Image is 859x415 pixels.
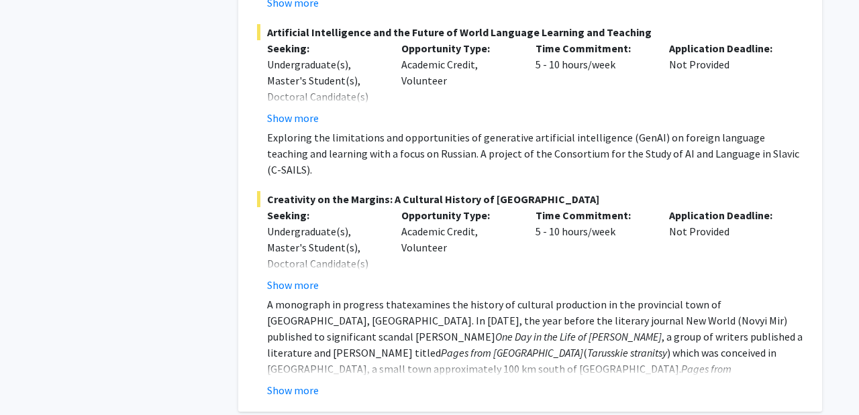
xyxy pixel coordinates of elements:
span: ( [583,346,587,359]
em: Pages from [GEOGRAPHIC_DATA] [441,346,583,359]
span: examines the history of cultural production in the provincial town of [GEOGRAPHIC_DATA], [GEOGRAP... [267,298,787,343]
p: Application Deadline: [669,207,783,223]
div: Not Provided [659,40,793,126]
p: Time Commitment: [536,207,650,223]
button: Show more [267,382,319,398]
span: , a group of writers published a literature and [PERSON_NAME] titled [267,330,803,359]
div: 5 - 10 hours/week [525,40,660,126]
iframe: Chat [10,355,57,405]
div: Not Provided [659,207,793,293]
em: Tarusskie stranitsy [587,346,667,359]
p: Opportunity Type: [401,207,515,223]
p: Seeking: [267,40,381,56]
p: Seeking: [267,207,381,223]
span: Artificial Intelligence and the Future of World Language Learning and Teaching [257,24,803,40]
div: Undergraduate(s), Master's Student(s), Doctoral Candidate(s) (PhD, MD, DMD, PharmD, etc.), Postdo... [267,56,381,185]
div: 5 - 10 hours/week [525,207,660,293]
em: One Day in the Life of [PERSON_NAME] [495,330,662,343]
button: Show more [267,277,319,293]
p: Opportunity Type: [401,40,515,56]
button: Show more [267,110,319,126]
p: Time Commitment: [536,40,650,56]
div: Academic Credit, Volunteer [391,207,525,293]
p: Application Deadline: [669,40,783,56]
span: Creativity on the Margins: A Cultural History of [GEOGRAPHIC_DATA] [257,191,803,207]
div: Undergraduate(s), Master's Student(s), Doctoral Candidate(s) (PhD, MD, DMD, PharmD, etc.), Postdo... [267,223,381,352]
div: Academic Credit, Volunteer [391,40,525,126]
p: Exploring the limitations and opportunities of generative artificial intelligence (GenAI) on fore... [267,129,803,178]
span: ) which was conceived in [GEOGRAPHIC_DATA], a small town approximately 100 km south of [GEOGRAPHI... [267,346,776,375]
